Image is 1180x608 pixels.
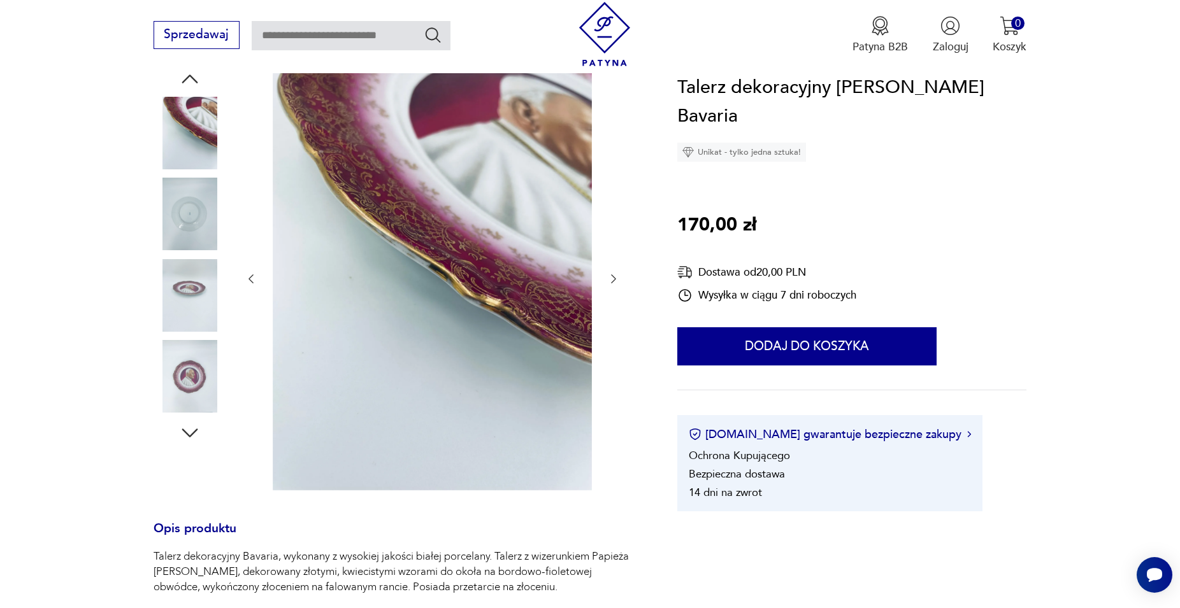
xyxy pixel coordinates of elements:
li: 14 dni na zwrot [689,485,762,500]
img: Zdjęcie produktu Talerz dekoracyjny Jan Paweł II Bavaria [154,97,226,169]
h1: Talerz dekoracyjny [PERSON_NAME] Bavaria [677,73,1026,131]
img: Ikona diamentu [682,146,694,158]
button: Zaloguj [933,16,968,54]
img: Ikona dostawy [677,264,693,280]
button: Dodaj do koszyka [677,327,937,365]
img: Ikona certyfikatu [689,428,702,441]
li: Ochrona Kupującego [689,448,790,463]
p: Zaloguj [933,39,968,54]
div: Unikat - tylko jedna sztuka! [677,143,806,162]
div: Dostawa od 20,00 PLN [677,264,856,280]
img: Zdjęcie produktu Talerz dekoracyjny Jan Paweł II Bavaria [273,65,592,490]
a: Sprzedawaj [154,31,240,41]
img: Ikona koszyka [1000,16,1019,36]
h3: Opis produktu [154,524,641,549]
img: Zdjęcie produktu Talerz dekoracyjny Jan Paweł II Bavaria [154,259,226,332]
div: 0 [1011,17,1025,30]
button: Sprzedawaj [154,21,240,49]
p: Patyna B2B [853,39,908,54]
li: Bezpieczna dostawa [689,467,785,481]
a: Ikona medaluPatyna B2B [853,16,908,54]
img: Zdjęcie produktu Talerz dekoracyjny Jan Paweł II Bavaria [154,340,226,413]
button: Patyna B2B [853,16,908,54]
button: Szukaj [424,25,442,44]
button: [DOMAIN_NAME] gwarantuje bezpieczne zakupy [689,427,971,442]
div: Wysyłka w ciągu 7 dni roboczych [677,288,856,303]
img: Zdjęcie produktu Talerz dekoracyjny Jan Paweł II Bavaria [154,178,226,250]
img: Patyna - sklep z meblami i dekoracjami vintage [573,2,637,66]
p: 170,00 zł [677,211,756,240]
button: 0Koszyk [993,16,1026,54]
iframe: Smartsupp widget button [1137,557,1172,593]
img: Ikona medalu [870,16,890,36]
p: Talerz dekoracyjny Bavaria, wykonany z wysokiej jakości białej porcelany. Talerz z wizerunkiem Pa... [154,549,641,595]
p: Koszyk [993,39,1026,54]
img: Ikonka użytkownika [940,16,960,36]
img: Ikona strzałki w prawo [967,432,971,438]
